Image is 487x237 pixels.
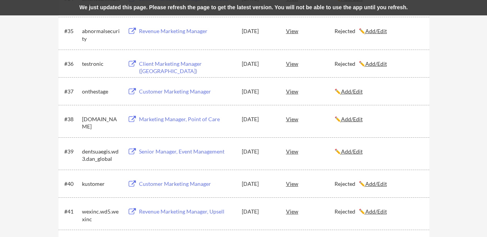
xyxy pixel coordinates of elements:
[286,57,335,70] div: View
[335,27,422,35] div: Rejected ✏️
[64,27,79,35] div: #35
[286,177,335,190] div: View
[242,60,276,68] div: [DATE]
[64,115,79,123] div: #38
[242,88,276,95] div: [DATE]
[286,112,335,126] div: View
[82,60,120,68] div: testronic
[286,24,335,38] div: View
[365,60,387,67] u: Add/Edit
[82,180,120,188] div: kustomer
[82,88,120,95] div: onthestage
[341,148,363,155] u: Add/Edit
[64,208,79,215] div: #41
[341,116,363,122] u: Add/Edit
[64,60,79,68] div: #36
[64,148,79,155] div: #39
[82,208,120,223] div: wexinc.wd5.wexinc
[365,208,387,215] u: Add/Edit
[139,180,234,188] div: Customer Marketing Manager
[242,180,276,188] div: [DATE]
[335,148,422,155] div: ✏️
[64,180,79,188] div: #40
[335,60,422,68] div: Rejected ✏️
[286,204,335,218] div: View
[335,115,422,123] div: ✏️
[139,88,234,95] div: Customer Marketing Manager
[139,60,234,75] div: Client Marketing Manager ([GEOGRAPHIC_DATA])
[335,180,422,188] div: Rejected ✏️
[64,88,79,95] div: #37
[335,208,422,215] div: Rejected ✏️
[139,115,234,123] div: Marketing Manager, Point of Care
[365,180,387,187] u: Add/Edit
[341,88,363,95] u: Add/Edit
[82,148,120,163] div: dentsuaegis.wd3.dan_global
[242,27,276,35] div: [DATE]
[242,115,276,123] div: [DATE]
[242,148,276,155] div: [DATE]
[139,27,234,35] div: Revenue Marketing Manager
[242,208,276,215] div: [DATE]
[82,115,120,130] div: [DOMAIN_NAME]
[139,208,234,215] div: Revenue Marketing Manager, Upsell
[139,148,234,155] div: Senior Manager, Event Management
[82,27,120,42] div: abnormalsecurity
[365,28,387,34] u: Add/Edit
[286,144,335,158] div: View
[335,88,422,95] div: ✏️
[286,84,335,98] div: View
